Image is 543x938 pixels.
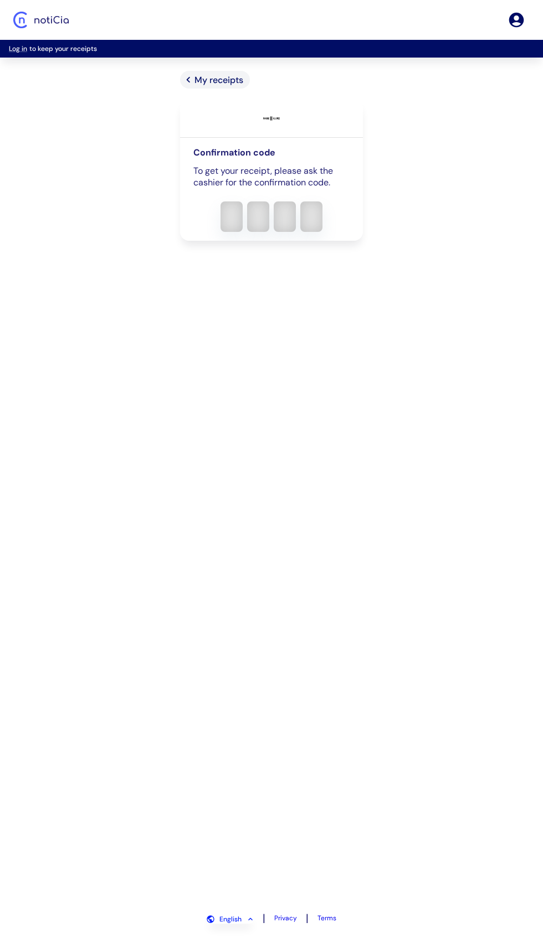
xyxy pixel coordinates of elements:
h4: Confirmation code [193,147,350,158]
input: verification input [193,201,350,232]
a: Privacy [274,914,297,923]
a: My receipts [180,71,250,89]
img: Logo Noticia [13,12,69,28]
p: To get your receipt, please ask the cashier for the confirmation code. [193,165,350,188]
span: | [263,911,265,925]
button: English [207,915,254,924]
a: Log in [9,44,27,53]
p: to keep your receipts [9,44,534,53]
img: logo [228,108,315,128]
a: Terms [317,914,336,923]
span: | [306,911,309,925]
span: My receipts [194,74,243,86]
a: Se connecter [508,11,525,29]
